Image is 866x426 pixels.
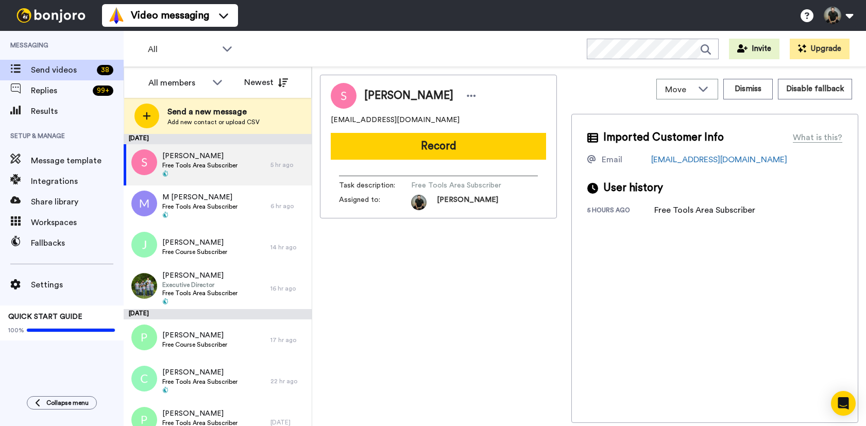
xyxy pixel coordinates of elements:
div: 17 hr ago [270,336,307,344]
div: 38 [97,65,113,75]
div: 22 hr ago [270,377,307,385]
span: Free Tools Area Subscriber [162,289,237,297]
span: Move [665,83,693,96]
span: All [148,43,217,56]
img: j.png [131,232,157,258]
div: All members [148,77,207,89]
span: Send a new message [167,106,260,118]
span: Free Tools Area Subscriber [162,378,237,386]
span: Message template [31,155,124,167]
img: vm-color.svg [108,7,125,24]
span: Collapse menu [46,399,89,407]
img: Image of Sergio [331,83,356,109]
span: [PERSON_NAME] [162,151,237,161]
span: Free Tools Area Subscriber [162,161,237,169]
img: bj-logo-header-white.svg [12,8,90,23]
div: [DATE] [124,309,312,319]
div: [DATE] [124,134,312,144]
span: Settings [31,279,124,291]
span: [PERSON_NAME] [162,367,237,378]
span: Add new contact or upload CSV [167,118,260,126]
span: Executive Director [162,281,237,289]
div: Open Intercom Messenger [831,391,856,416]
img: dbb43e74-4438-4751-bed8-fc882dc9d16e-1616669848.jpg [411,195,427,210]
span: [PERSON_NAME] [162,270,237,281]
div: 99 + [93,86,113,96]
div: 14 hr ago [270,243,307,251]
span: M [PERSON_NAME] [162,192,237,202]
span: Video messaging [131,8,209,23]
span: Task description : [339,180,411,191]
span: [PERSON_NAME] [437,195,498,210]
span: Assigned to: [339,195,411,210]
div: 16 hr ago [270,284,307,293]
div: Email [602,154,622,166]
span: User history [603,180,663,196]
button: Newest [236,72,296,93]
span: Free Course Subscriber [162,340,227,349]
span: Integrations [31,175,124,188]
button: Disable fallback [778,79,852,99]
img: p.png [131,325,157,350]
span: Imported Customer Info [603,130,724,145]
button: Upgrade [790,39,850,59]
img: m.png [131,191,157,216]
span: Free Course Subscriber [162,248,227,256]
img: s.png [131,149,157,175]
span: Share library [31,196,124,208]
div: 5 hours ago [587,206,654,216]
div: 6 hr ago [270,202,307,210]
span: [EMAIL_ADDRESS][DOMAIN_NAME] [331,115,460,125]
div: Free Tools Area Subscriber [654,204,755,216]
a: [EMAIL_ADDRESS][DOMAIN_NAME] [651,156,787,164]
span: Workspaces [31,216,124,229]
div: What is this? [793,131,842,144]
span: Send videos [31,64,93,76]
span: [PERSON_NAME] [162,408,237,419]
div: 5 hr ago [270,161,307,169]
img: c.png [131,366,157,391]
span: [PERSON_NAME] [162,330,227,340]
button: Collapse menu [27,396,97,410]
span: Free Tools Area Subscriber [162,202,237,211]
span: Replies [31,84,89,97]
span: [PERSON_NAME] [162,237,227,248]
span: [PERSON_NAME] [364,88,453,104]
button: Dismiss [723,79,773,99]
button: Invite [729,39,779,59]
span: Fallbacks [31,237,124,249]
span: Results [31,105,124,117]
button: Record [331,133,546,160]
span: 100% [8,326,24,334]
span: QUICK START GUIDE [8,313,82,320]
span: Free Tools Area Subscriber [411,180,509,191]
img: 841d7725-3cb0-4d7c-87b3-670c95a862d7.jpg [131,273,157,299]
